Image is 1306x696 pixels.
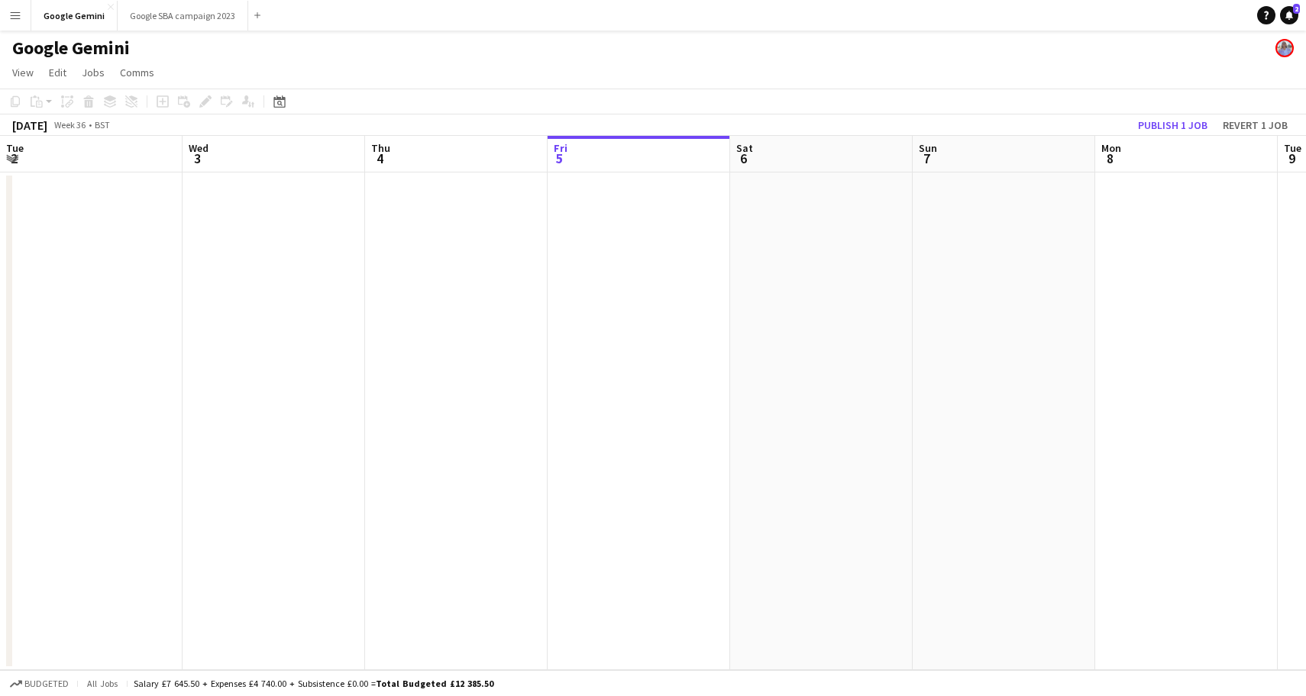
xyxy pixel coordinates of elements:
[50,119,89,130] span: Week 36
[12,66,34,79] span: View
[1280,6,1298,24] a: 2
[1217,115,1294,135] button: Revert 1 job
[186,150,209,167] span: 3
[114,63,160,82] a: Comms
[1284,141,1301,155] span: Tue
[8,675,71,692] button: Budgeted
[371,141,390,155] span: Thu
[118,1,248,31] button: Google SBA campaign 2023
[1132,115,1214,135] button: Publish 1 job
[736,141,753,155] span: Sat
[95,119,110,130] div: BST
[734,150,753,167] span: 6
[1282,150,1301,167] span: 9
[1099,150,1121,167] span: 8
[12,37,130,60] h1: Google Gemini
[6,141,24,155] span: Tue
[24,678,69,689] span: Budgeted
[916,150,937,167] span: 7
[12,118,47,133] div: [DATE]
[1275,39,1294,57] app-user-avatar: Lucy Hillier
[189,141,209,155] span: Wed
[43,63,73,82] a: Edit
[6,63,40,82] a: View
[134,678,493,689] div: Salary £7 645.50 + Expenses £4 740.00 + Subsistence £0.00 =
[31,1,118,31] button: Google Gemini
[551,150,567,167] span: 5
[1293,4,1300,14] span: 2
[82,66,105,79] span: Jobs
[120,66,154,79] span: Comms
[49,66,66,79] span: Edit
[554,141,567,155] span: Fri
[4,150,24,167] span: 2
[1101,141,1121,155] span: Mon
[369,150,390,167] span: 4
[919,141,937,155] span: Sun
[376,678,493,689] span: Total Budgeted £12 385.50
[76,63,111,82] a: Jobs
[84,678,121,689] span: All jobs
